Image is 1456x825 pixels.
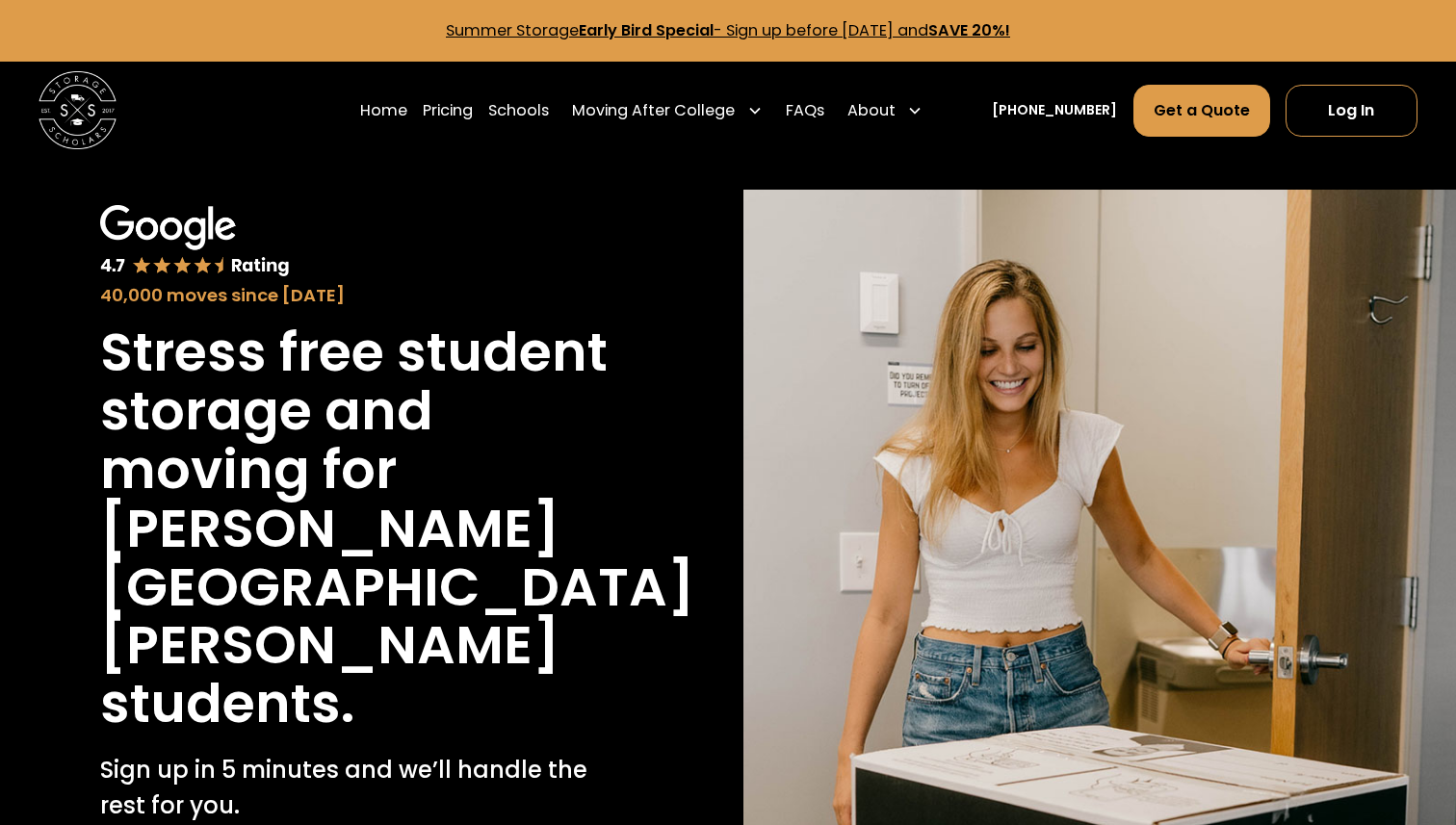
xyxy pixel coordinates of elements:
h1: [PERSON_NAME][GEOGRAPHIC_DATA][PERSON_NAME] [100,500,694,676]
div: Moving After College [572,99,735,122]
h1: students. [100,675,354,734]
a: [PHONE_NUMBER] [992,100,1117,120]
a: Get a Quote [1133,85,1270,137]
img: Storage Scholars main logo [39,71,117,149]
a: FAQs [786,84,824,138]
p: Sign up in 5 minutes and we’ll handle the rest for you. [100,753,613,822]
strong: Early Bird Special [579,19,714,41]
strong: SAVE 20%! [928,19,1010,41]
h1: Stress free student storage and moving for [100,323,613,500]
div: About [847,99,896,122]
a: Home [360,84,407,138]
a: Pricing [423,84,473,138]
div: 40,000 moves since [DATE] [100,282,613,308]
div: Moving After College [564,84,769,138]
div: About [840,84,930,138]
img: Google 4.7 star rating [100,205,290,277]
a: Schools [488,84,549,138]
a: Log In [1286,85,1417,137]
a: Summer StorageEarly Bird Special- Sign up before [DATE] andSAVE 20%! [446,19,1010,41]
